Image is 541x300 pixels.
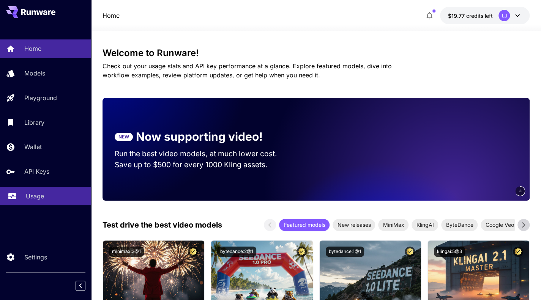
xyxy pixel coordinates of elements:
p: Playground [24,93,57,102]
span: Check out your usage stats and API key performance at a glance. Explore featured models, dive int... [103,62,392,79]
div: KlingAI [412,219,438,231]
div: Collapse sidebar [81,279,91,292]
div: $19.76639 [448,12,492,20]
button: Certified Model – Vetted for best performance and includes a commercial license. [405,247,415,257]
div: Google Veo [481,219,518,231]
span: 3 [519,188,521,194]
div: LJ [498,10,510,21]
button: Certified Model – Vetted for best performance and includes a commercial license. [188,247,198,257]
button: Collapse sidebar [76,281,85,291]
h3: Welcome to Runware! [103,48,530,58]
p: Test drive the best video models [103,219,222,231]
p: Run the best video models, at much lower cost. [115,148,292,159]
div: ByteDance [441,219,478,231]
button: minimax:3@1 [109,247,144,257]
div: Featured models [279,219,330,231]
span: New releases [333,221,375,229]
p: Now supporting video! [136,128,263,145]
button: bytedance:2@1 [217,247,256,257]
span: Google Veo [481,221,518,229]
iframe: Chat Widget [503,264,541,300]
p: Models [24,69,45,78]
button: bytedance:1@1 [326,247,364,257]
div: New releases [333,219,375,231]
span: $19.77 [448,13,466,19]
p: Save up to $500 for every 1000 Kling assets. [115,159,292,170]
p: Usage [26,192,44,201]
a: Home [103,11,120,20]
span: credits left [466,13,492,19]
button: $19.76639LJ [440,7,530,24]
p: API Keys [24,167,49,176]
span: ByteDance [441,221,478,229]
nav: breadcrumb [103,11,120,20]
span: KlingAI [412,221,438,229]
p: Wallet [24,142,42,151]
button: Certified Model – Vetted for best performance and includes a commercial license. [297,247,307,257]
button: klingai:5@3 [434,247,465,257]
button: Certified Model – Vetted for best performance and includes a commercial license. [513,247,523,257]
p: Home [24,44,41,53]
span: MiniMax [378,221,409,229]
p: NEW [118,134,129,140]
span: Featured models [279,221,330,229]
p: Library [24,118,44,127]
div: MiniMax [378,219,409,231]
p: Settings [24,253,47,262]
